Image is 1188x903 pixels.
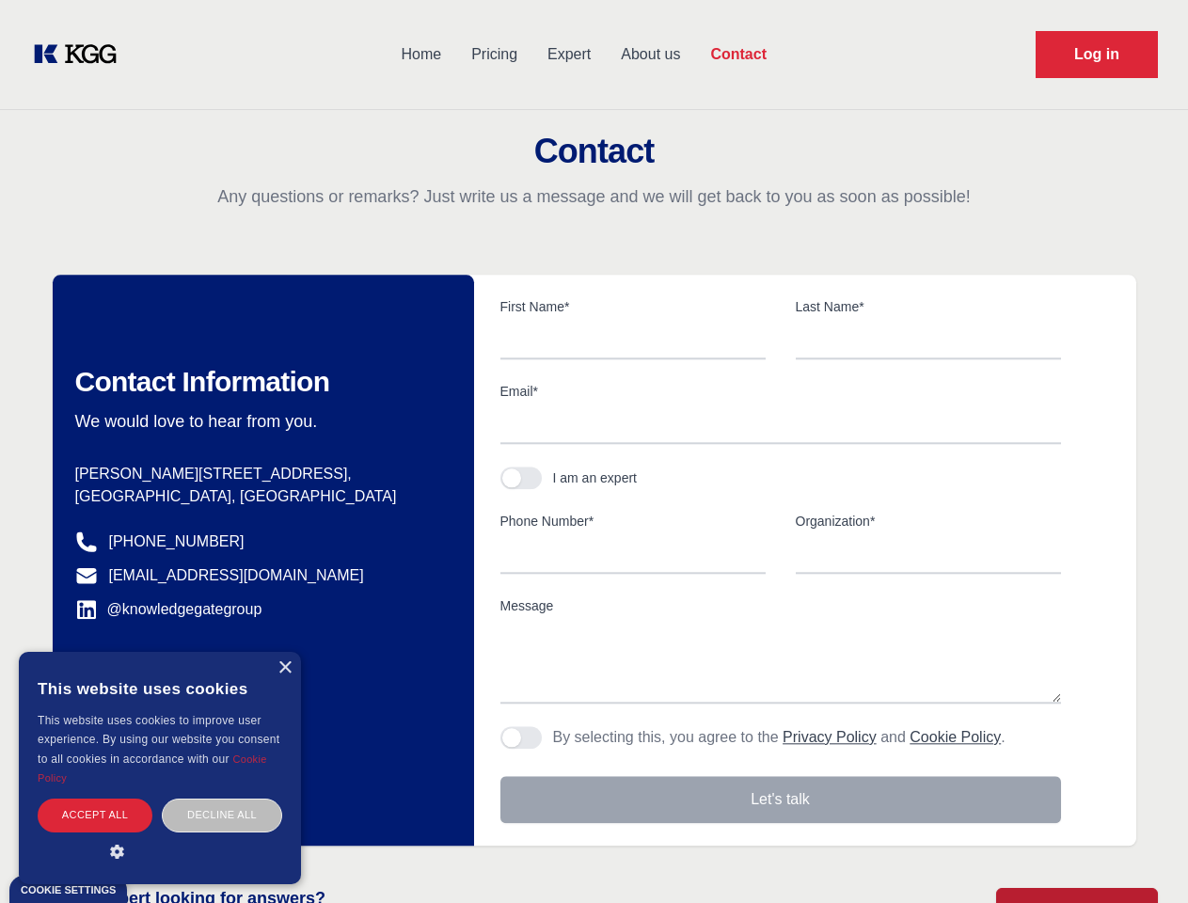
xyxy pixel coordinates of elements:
[162,799,282,832] div: Decline all
[38,753,267,784] a: Cookie Policy
[695,30,782,79] a: Contact
[38,666,282,711] div: This website uses cookies
[109,531,245,553] a: [PHONE_NUMBER]
[553,468,638,487] div: I am an expert
[38,714,279,766] span: This website uses cookies to improve user experience. By using our website you consent to all coo...
[23,133,1165,170] h2: Contact
[75,485,444,508] p: [GEOGRAPHIC_DATA], [GEOGRAPHIC_DATA]
[75,365,444,399] h2: Contact Information
[386,30,456,79] a: Home
[21,885,116,895] div: Cookie settings
[500,596,1061,615] label: Message
[910,729,1001,745] a: Cookie Policy
[109,564,364,587] a: [EMAIL_ADDRESS][DOMAIN_NAME]
[500,776,1061,823] button: Let's talk
[277,661,292,675] div: Close
[796,512,1061,531] label: Organization*
[456,30,532,79] a: Pricing
[75,463,444,485] p: [PERSON_NAME][STREET_ADDRESS],
[23,185,1165,208] p: Any questions or remarks? Just write us a message and we will get back to you as soon as possible!
[30,40,132,70] a: KOL Knowledge Platform: Talk to Key External Experts (KEE)
[606,30,695,79] a: About us
[783,729,877,745] a: Privacy Policy
[500,382,1061,401] label: Email*
[532,30,606,79] a: Expert
[500,297,766,316] label: First Name*
[38,799,152,832] div: Accept all
[75,598,262,621] a: @knowledgegategroup
[796,297,1061,316] label: Last Name*
[500,512,766,531] label: Phone Number*
[75,410,444,433] p: We would love to hear from you.
[1036,31,1158,78] a: Request Demo
[1094,813,1188,903] iframe: Chat Widget
[553,726,1006,749] p: By selecting this, you agree to the and .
